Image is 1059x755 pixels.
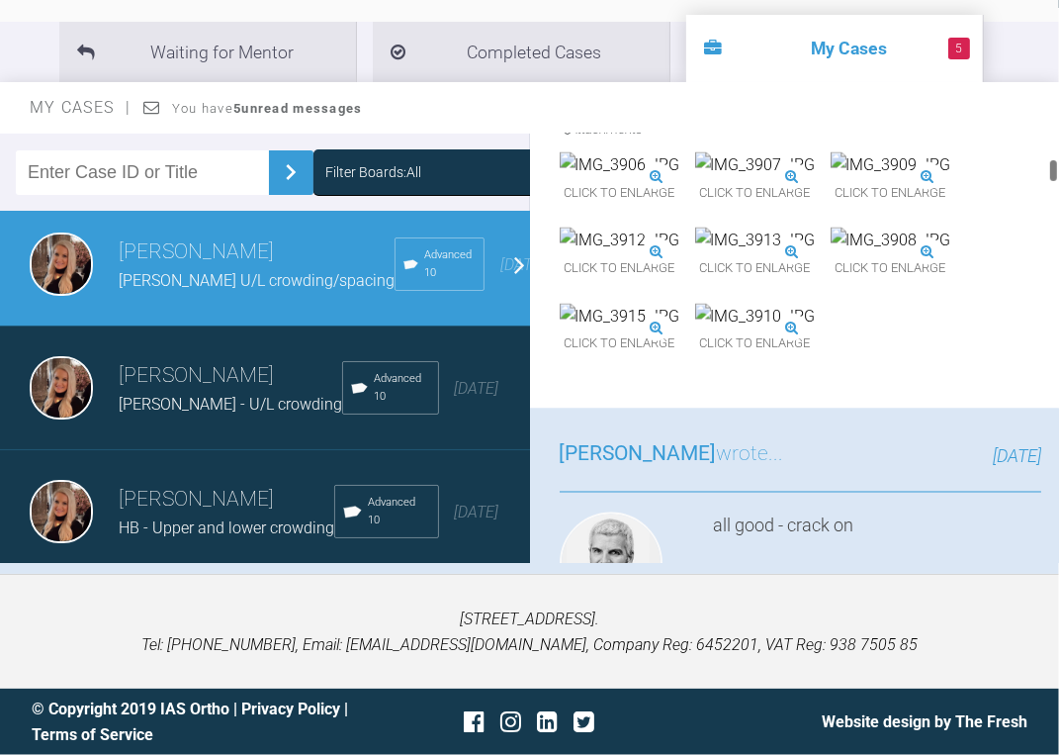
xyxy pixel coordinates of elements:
[695,304,816,330] img: IMG_3910.JPG
[59,22,356,82] li: Waiting for Mentor
[30,98,132,117] span: My Cases
[560,329,680,359] span: Click to enlarge
[695,152,816,178] img: IMG_3907.JPG
[368,494,430,529] span: Advanced 10
[32,697,364,747] div: © Copyright 2019 IAS Ortho | |
[993,446,1041,467] span: [DATE]
[714,513,1042,623] div: all good - crack on
[695,253,816,284] span: Click to enlarge
[241,700,340,718] a: Privacy Policy
[560,178,680,209] span: Click to enlarge
[560,228,680,253] img: IMG_3912.JPG
[30,233,93,296] img: Emma Wall
[455,379,499,398] span: [DATE]
[30,356,93,420] img: Emma Wall
[30,480,93,543] img: Emma Wall
[32,607,1027,657] p: [STREET_ADDRESS]. Tel: [PHONE_NUMBER], Email: [EMAIL_ADDRESS][DOMAIN_NAME], Company Reg: 6452201,...
[948,38,970,59] span: 5
[172,101,363,116] span: You have
[560,438,784,472] h3: wrote...
[233,101,362,116] strong: 5 unread messages
[695,178,816,209] span: Click to enlarge
[686,15,983,82] li: My Cases
[424,246,476,282] span: Advanced 10
[325,161,421,183] div: Filter Boards: All
[560,304,680,330] img: IMG_3915.JPG
[275,156,307,188] img: chevronRight.28bd32b0.svg
[119,519,334,537] span: HB - Upper and lower crowding
[374,370,430,406] span: Advanced 10
[560,152,680,178] img: IMG_3906.JPG
[16,150,269,195] input: Enter Case ID or Title
[695,228,816,253] img: IMG_3913.JPG
[822,712,1027,731] a: Website design by The Fresh
[831,178,951,209] span: Click to enlarge
[831,253,951,284] span: Click to enlarge
[500,255,545,274] span: [DATE]
[119,359,342,393] h3: [PERSON_NAME]
[455,503,499,521] span: [DATE]
[560,253,680,284] span: Click to enlarge
[119,236,395,269] h3: [PERSON_NAME]
[695,329,816,359] span: Click to enlarge
[32,725,153,744] a: Terms of Service
[119,395,342,414] span: [PERSON_NAME] - U/L crowding
[831,228,951,253] img: IMG_3908.JPG
[119,483,334,517] h3: [PERSON_NAME]
[373,22,669,82] li: Completed Cases
[560,513,662,615] img: Ross Hobson
[560,442,717,466] span: [PERSON_NAME]
[831,152,951,178] img: IMG_3909.JPG
[119,271,395,290] span: [PERSON_NAME] U/L crowding/spacing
